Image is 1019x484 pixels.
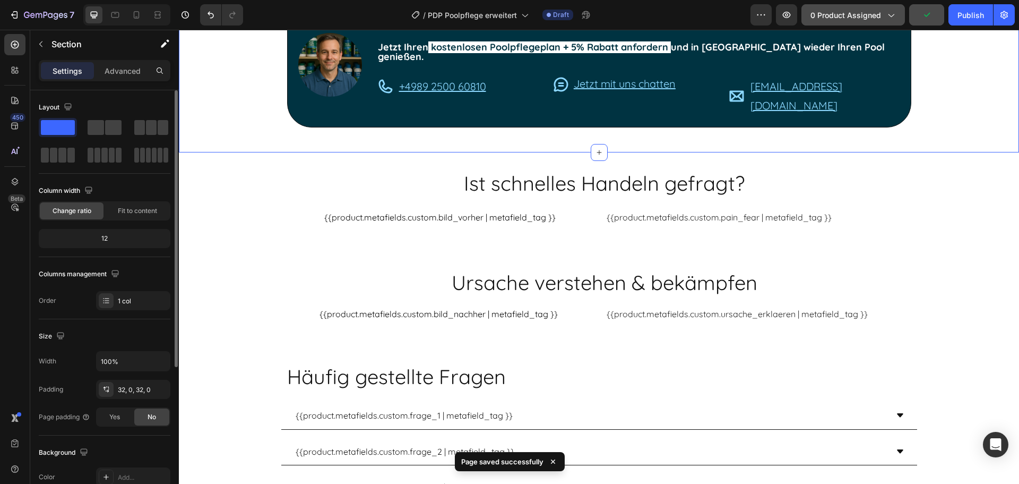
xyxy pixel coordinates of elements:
[39,184,95,198] div: Column width
[107,333,739,361] h2: Häufig gestellte Fragen
[105,65,141,77] p: Advanced
[53,65,82,77] p: Settings
[118,206,157,216] span: Fit to content
[200,4,243,26] div: Undo/Redo
[428,181,736,194] p: {{product.metafields.custom.pain_fear | metafield_tag }}
[39,329,67,344] div: Size
[572,50,663,82] a: [EMAIL_ADDRESS][DOMAIN_NAME]
[39,385,63,394] div: Padding
[113,140,739,168] h2: Ist schnelles Handeln gefragt?
[461,456,543,467] p: Page saved successfully
[113,239,739,267] h2: Ursache verstehen & bekämpfen
[553,10,569,20] span: Draft
[118,296,168,306] div: 1 col
[983,432,1008,457] div: Open Intercom Messenger
[423,10,426,21] span: /
[8,194,25,203] div: Beta
[39,296,56,305] div: Order
[428,278,739,291] p: {{product.metafields.custom.ursache_erklaeren | metafield_tag }}
[39,267,122,282] div: Columns management
[70,9,74,21] p: 7
[117,450,335,465] p: {{product.metafields.custom.frage_3 | metafield_tag }}
[105,181,418,194] p: {{product.metafields.custom.bild_vorher | metafield_tag }}
[117,378,334,394] p: {{product.metafields.custom.frage_1 | metafield_tag }}
[10,113,25,122] div: 450
[428,10,517,21] span: PDP Poolpflege erweitert
[41,231,168,246] div: 12
[801,4,905,26] button: 0 product assigned
[39,356,56,366] div: Width
[810,10,881,21] span: 0 product assigned
[948,4,993,26] button: Publish
[395,47,497,61] a: Jetzt mit uns chatten
[179,30,1019,484] iframe: Design area
[109,412,120,422] span: Yes
[39,100,74,115] div: Layout
[118,473,168,482] div: Add...
[957,10,984,21] div: Publish
[53,206,91,216] span: Change ratio
[220,50,307,63] a: +4989 2500 60810
[39,412,90,422] div: Page padding
[118,385,168,395] div: 32, 0, 32, 0
[97,352,170,371] input: Auto
[117,414,335,430] p: {{product.metafields.custom.frage_2 | metafield_tag }}
[148,412,156,422] span: No
[4,4,79,26] button: 7
[39,472,55,482] div: Color
[102,278,418,291] p: {{product.metafields.custom.bild_nachher | metafield_tag }}
[39,446,90,460] div: Background
[51,38,139,50] p: Section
